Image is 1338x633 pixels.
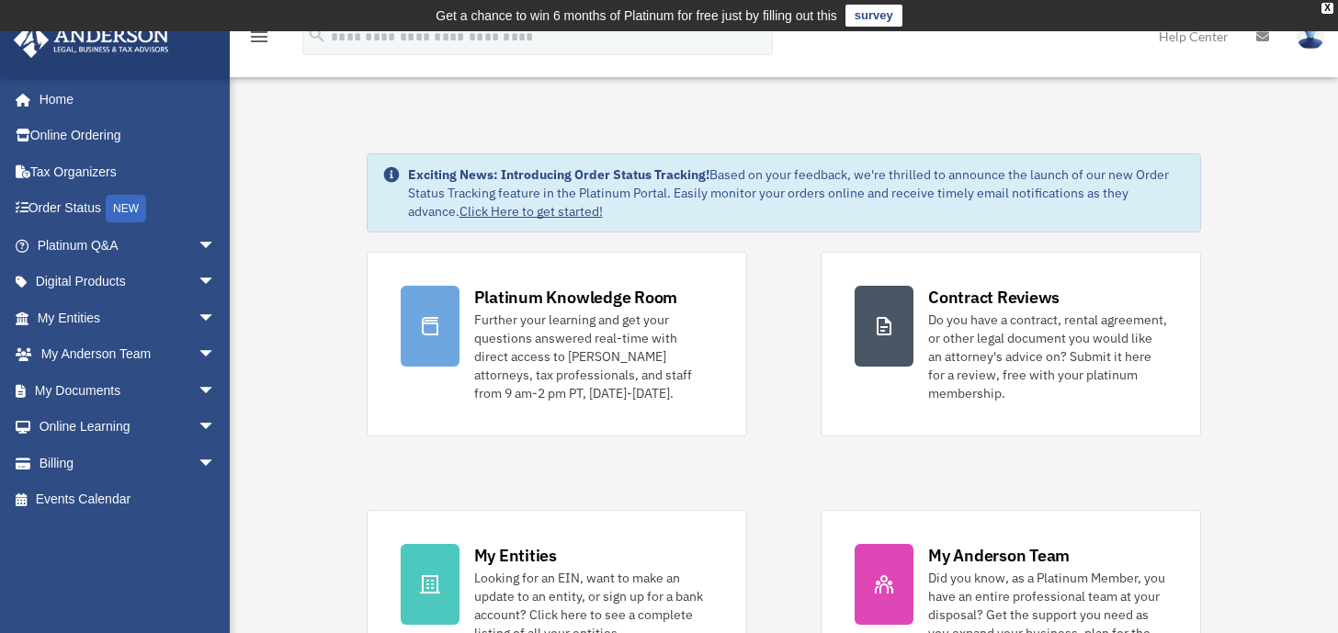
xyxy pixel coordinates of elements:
i: menu [248,26,270,48]
span: arrow_drop_down [198,445,234,482]
a: Order StatusNEW [13,190,244,228]
strong: Exciting News: Introducing Order Status Tracking! [408,166,709,183]
a: Home [13,81,234,118]
a: Click Here to get started! [459,203,603,220]
div: close [1321,3,1333,14]
a: menu [248,32,270,48]
div: Get a chance to win 6 months of Platinum for free just by filling out this [436,5,837,27]
span: arrow_drop_down [198,264,234,301]
a: Online Learningarrow_drop_down [13,409,244,446]
span: arrow_drop_down [198,372,234,410]
span: arrow_drop_down [198,227,234,265]
div: Based on your feedback, we're thrilled to announce the launch of our new Order Status Tracking fe... [408,165,1186,220]
a: Online Ordering [13,118,244,154]
a: Digital Productsarrow_drop_down [13,264,244,300]
span: arrow_drop_down [198,336,234,374]
div: Further your learning and get your questions answered real-time with direct access to [PERSON_NAM... [474,311,713,402]
i: search [307,25,327,45]
a: Tax Organizers [13,153,244,190]
div: Platinum Knowledge Room [474,286,678,309]
a: My Documentsarrow_drop_down [13,372,244,409]
div: My Entities [474,544,557,567]
div: Contract Reviews [928,286,1060,309]
a: Platinum Q&Aarrow_drop_down [13,227,244,264]
a: Contract Reviews Do you have a contract, rental agreement, or other legal document you would like... [821,252,1201,436]
a: My Entitiesarrow_drop_down [13,300,244,336]
a: My Anderson Teamarrow_drop_down [13,336,244,373]
a: Platinum Knowledge Room Further your learning and get your questions answered real-time with dire... [367,252,747,436]
a: Billingarrow_drop_down [13,445,244,481]
img: User Pic [1297,23,1324,50]
span: arrow_drop_down [198,409,234,446]
a: survey [845,5,902,27]
div: My Anderson Team [928,544,1070,567]
div: NEW [106,195,146,222]
span: arrow_drop_down [198,300,234,337]
div: Do you have a contract, rental agreement, or other legal document you would like an attorney's ad... [928,311,1167,402]
img: Anderson Advisors Platinum Portal [8,22,175,58]
a: Events Calendar [13,481,244,518]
